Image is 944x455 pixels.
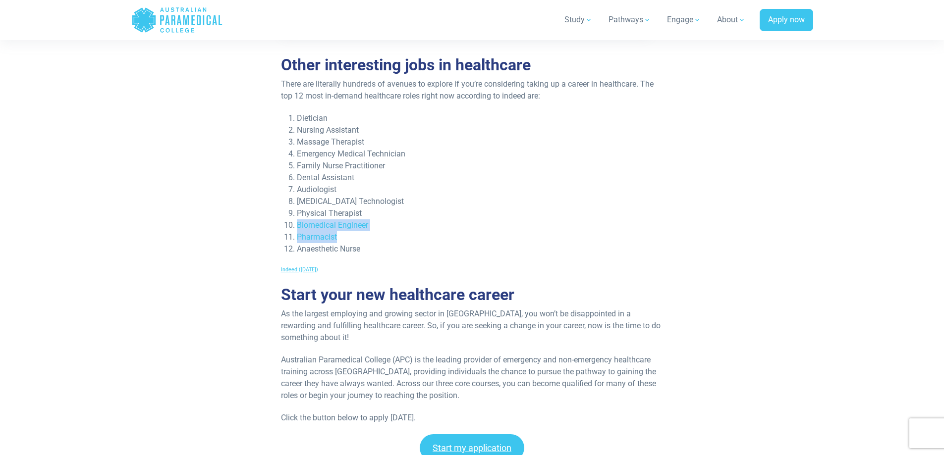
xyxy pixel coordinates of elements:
li: Pharmacist [297,231,664,243]
a: Apply now [760,9,813,32]
h2: Start your new healthcare career [281,285,664,304]
span: There are literally hundreds of avenues to explore if you’re considering taking up a career in he... [281,79,654,101]
li: Dental Assistant [297,172,664,184]
li: [MEDICAL_DATA] Technologist [297,196,664,207]
li: Dietician [297,112,664,124]
a: Engage [661,6,707,34]
li: Physical Therapist [297,207,664,219]
a: About [711,6,752,34]
li: Biomedical Engineer [297,219,664,231]
a: Australian Paramedical College [131,4,223,36]
h2: Other interesting jobs in healthcare [281,55,664,74]
li: Nursing Assistant [297,124,664,136]
p: Click the button below to apply [DATE]. [281,412,664,424]
a: Study [558,6,599,34]
span: Indeed ([DATE]) [281,266,318,273]
span: f you are seeking a change in your career, now is the time to do something about it! [281,321,661,342]
a: Indeed ([DATE]) [281,264,318,273]
span: As the largest employing and growing sector in [GEOGRAPHIC_DATA], y [281,309,529,318]
li: Anaesthetic Nurse [297,243,664,255]
li: Audiologist [297,184,664,196]
p: Australian Paramedical College (APC) is the leading provider of emergency and non-emergency healt... [281,354,664,402]
li: Emergency Medical Technician [297,148,664,160]
li: Family Nurse Practitioner [297,160,664,172]
a: Pathways [603,6,657,34]
li: Massage Therapist [297,136,664,148]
